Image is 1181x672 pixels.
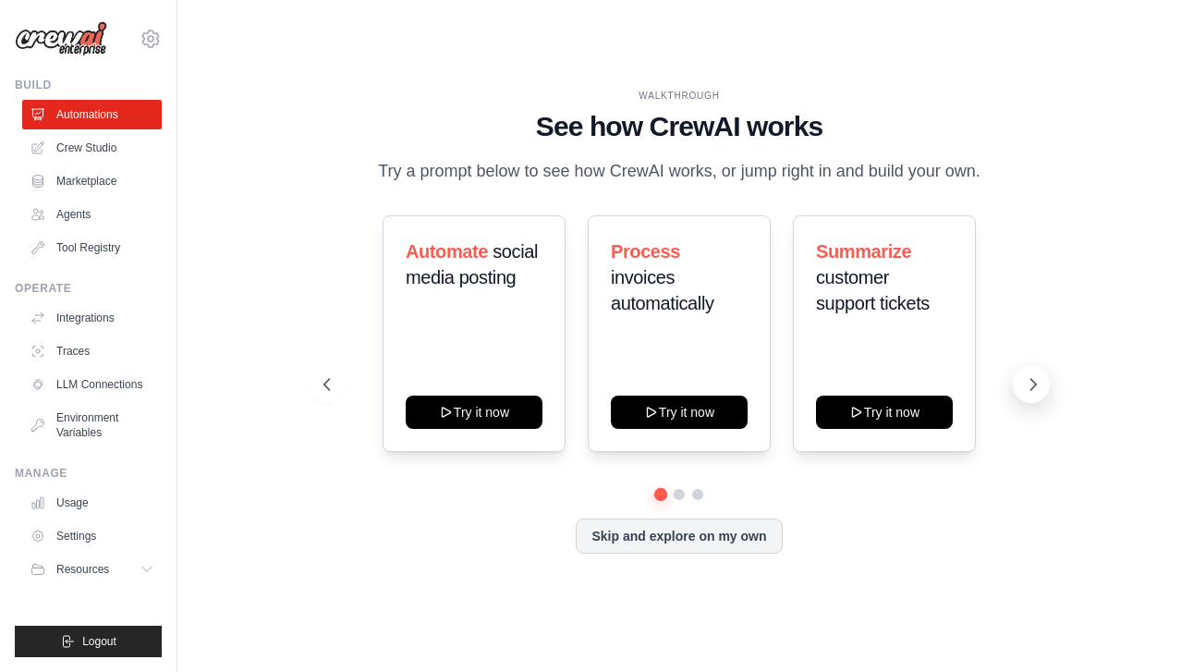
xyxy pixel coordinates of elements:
a: Integrations [22,303,162,333]
a: Usage [22,488,162,518]
h1: See how CrewAI works [323,110,1035,143]
a: Marketplace [22,166,162,196]
img: Logo [15,21,107,56]
span: Summarize [816,241,911,262]
a: Traces [22,336,162,366]
span: Resources [56,562,109,577]
a: Agents [22,200,162,229]
a: LLM Connections [22,370,162,399]
span: social media posting [406,241,538,287]
button: Resources [22,555,162,584]
div: Build [15,78,162,92]
button: Logout [15,626,162,657]
a: Crew Studio [22,133,162,163]
span: invoices automatically [611,267,714,313]
button: Skip and explore on my own [576,519,782,554]
a: Settings [22,521,162,551]
span: Logout [82,634,116,649]
span: Automate [406,241,488,262]
p: Try a prompt below to see how CrewAI works, or jump right in and build your own. [369,158,990,185]
button: Try it now [406,396,542,429]
a: Environment Variables [22,403,162,447]
div: Manage [15,466,162,481]
a: Automations [22,100,162,129]
span: customer support tickets [816,267,930,313]
button: Try it now [611,396,748,429]
div: Operate [15,281,162,296]
button: Try it now [816,396,953,429]
span: Process [611,241,680,262]
div: WALKTHROUGH [323,89,1035,103]
a: Tool Registry [22,233,162,263]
